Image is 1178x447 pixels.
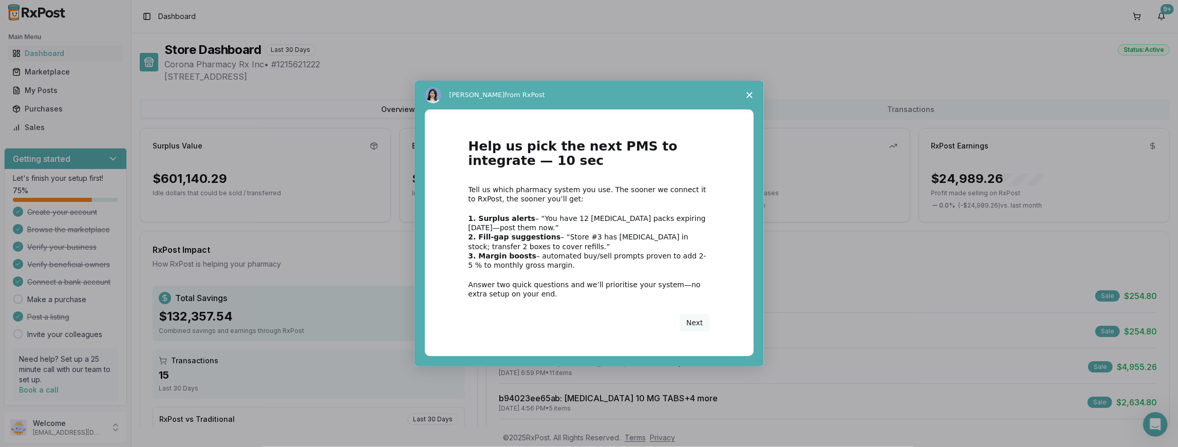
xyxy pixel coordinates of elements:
div: Answer two quick questions and we’ll prioritise your system—no extra setup on your end. [469,280,710,299]
span: from RxPost [505,91,545,99]
h1: Help us pick the next PMS to integrate — 10 sec [469,139,710,175]
div: – “You have 12 [MEDICAL_DATA] packs expiring [DATE]—post them now.” [469,214,710,232]
b: 1. Surplus alerts [469,214,536,222]
b: 3. Margin boosts [469,252,537,260]
div: – “Store #3 has [MEDICAL_DATA] in stock; transfer 2 boxes to cover refills.” [469,232,710,251]
div: Tell us which pharmacy system you use. The sooner we connect it to RxPost, the sooner you’ll get: [469,185,710,203]
span: [PERSON_NAME] [450,91,505,99]
span: Close survey [735,81,764,109]
div: – automated buy/sell prompts proven to add 2-5 % to monthly gross margin. [469,251,710,270]
button: Next [680,314,710,331]
b: 2. Fill-gap suggestions [469,233,561,241]
img: Profile image for Alice [425,87,441,103]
